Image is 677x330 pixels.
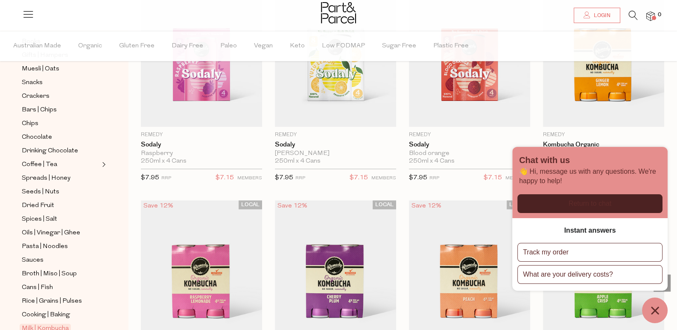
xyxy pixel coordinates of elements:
[22,159,99,170] a: Coffee | Tea
[22,201,54,211] span: Dried Fruit
[141,150,262,158] div: Raspberry
[172,31,203,61] span: Dairy Free
[275,200,310,212] div: Save 12%
[22,105,57,115] span: Bars | Chips
[22,64,59,74] span: Muesli | Oats
[22,282,99,293] a: Cans | Fish
[78,31,102,61] span: Organic
[275,158,321,165] span: 250ml x 4 Cans
[22,132,99,143] a: Chocolate
[22,173,99,184] a: Spreads | Honey
[22,64,99,74] a: Muesli | Oats
[22,228,80,238] span: Oils | Vinegar | Ghee
[161,176,171,181] small: RRP
[22,242,68,252] span: Pasta | Noodles
[22,296,82,307] span: Rice | Grains | Pulses
[409,150,530,158] div: Blood orange
[22,187,99,197] a: Seeds | Nuts
[22,146,99,156] a: Drinking Chocolate
[371,176,396,181] small: MEMBERS
[373,200,396,209] span: LOCAL
[275,175,293,181] span: $7.95
[216,172,234,184] span: $7.15
[22,310,99,320] a: Cooking | Baking
[13,31,61,61] span: Australian Made
[656,11,663,19] span: 0
[22,105,99,115] a: Bars | Chips
[22,255,99,266] a: Sauces
[290,31,305,61] span: Keto
[592,12,610,19] span: Login
[409,131,530,139] p: Remedy
[22,296,99,307] a: Rice | Grains | Pulses
[646,12,655,20] a: 0
[409,200,444,212] div: Save 12%
[507,200,530,209] span: LOCAL
[409,175,427,181] span: $7.95
[22,160,57,170] span: Coffee | Tea
[22,132,52,143] span: Chocolate
[22,241,99,252] a: Pasta | Noodles
[543,141,664,149] a: Kombucha Organic
[22,214,99,225] a: Spices | Salt
[22,269,77,279] span: Broth | Miso | Soup
[382,31,416,61] span: Sugar Free
[275,131,396,139] p: Remedy
[22,119,38,129] span: Chips
[505,176,530,181] small: MEMBERS
[141,175,159,181] span: $7.95
[510,147,670,323] inbox-online-store-chat: Shopify online store chat
[543,131,664,139] p: Remedy
[22,78,43,88] span: Snacks
[484,172,502,184] span: $7.15
[22,146,78,156] span: Drinking Chocolate
[22,77,99,88] a: Snacks
[22,118,99,129] a: Chips
[429,176,439,181] small: RRP
[322,31,365,61] span: Low FODMAP
[22,187,59,197] span: Seeds | Nuts
[22,200,99,211] a: Dried Fruit
[22,173,70,184] span: Spreads | Honey
[22,228,99,238] a: Oils | Vinegar | Ghee
[409,141,530,149] a: Sodaly
[254,31,273,61] span: Vegan
[409,158,455,165] span: 250ml x 4 Cans
[22,310,70,320] span: Cooking | Baking
[433,31,469,61] span: Plastic Free
[141,158,187,165] span: 250ml x 4 Cans
[119,31,155,61] span: Gluten Free
[22,91,99,102] a: Crackers
[275,141,396,149] a: Sodaly
[141,141,262,149] a: Sodaly
[237,176,262,181] small: MEMBERS
[321,2,356,23] img: Part&Parcel
[220,31,237,61] span: Paleo
[22,283,53,293] span: Cans | Fish
[22,269,99,279] a: Broth | Miso | Soup
[141,131,262,139] p: Remedy
[100,159,106,169] button: Expand/Collapse Coffee | Tea
[22,91,50,102] span: Crackers
[141,200,176,212] div: Save 12%
[275,150,396,158] div: [PERSON_NAME]
[350,172,368,184] span: $7.15
[574,8,620,23] a: Login
[22,214,57,225] span: Spices | Salt
[295,176,305,181] small: RRP
[239,200,262,209] span: LOCAL
[22,255,44,266] span: Sauces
